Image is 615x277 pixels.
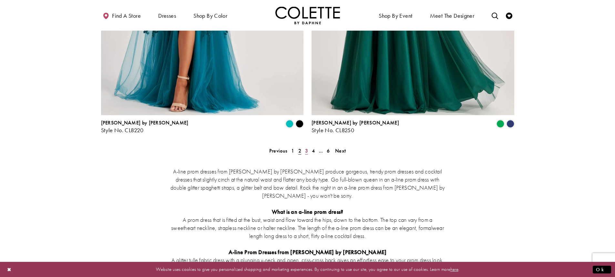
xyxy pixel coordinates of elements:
[312,126,354,134] span: Style No. CL8250
[170,216,445,240] p: A prom dress that is fitted at the bust, waist and flow toward the hips, down to the bottom. The ...
[430,13,475,19] span: Meet the designer
[593,265,611,273] button: Submit Dialog
[101,119,189,126] span: [PERSON_NAME] by [PERSON_NAME]
[275,6,340,24] img: Colette by Daphne
[298,147,301,154] span: 2
[170,167,445,200] p: A-line prom dresses from [PERSON_NAME] by [PERSON_NAME] produce gorgeous, trendy prom dresses and...
[101,120,189,134] div: Colette by Daphne Style No. CL8220
[157,6,178,24] span: Dresses
[377,6,414,24] span: Shop By Event
[267,146,289,155] a: Prev Page
[289,146,296,155] a: 1
[272,208,343,215] strong: What is an a-line prom dress?
[193,13,227,19] span: Shop by color
[379,13,412,19] span: Shop By Event
[291,147,294,154] span: 1
[101,6,142,24] a: Find a store
[275,6,340,24] a: Visit Home Page
[286,120,293,128] i: Jade
[319,147,323,154] span: ...
[450,266,458,272] a: here
[335,147,346,154] span: Next
[296,120,303,128] i: Black
[158,13,176,19] span: Dresses
[312,120,399,134] div: Colette by Daphne Style No. CL8250
[101,126,144,134] span: Style No. CL8220
[229,248,387,256] strong: A-line Prom Dresses from [PERSON_NAME] by [PERSON_NAME]
[504,6,514,24] a: Check Wishlist
[325,146,332,155] a: 6
[327,147,330,154] span: 6
[333,146,348,155] a: Next Page
[507,120,514,128] i: Navy Blue
[303,146,310,155] a: 3
[269,147,287,154] span: Previous
[428,6,476,24] a: Meet the designer
[192,6,229,24] span: Shop by color
[490,6,500,24] a: Toggle search
[305,147,308,154] span: 3
[46,265,569,274] p: Website uses cookies to give you personalized shopping and marketing experiences. By continuing t...
[312,147,315,154] span: 4
[310,146,317,155] a: 4
[112,13,141,19] span: Find a store
[296,146,303,155] span: Current page
[4,264,15,275] button: Close Dialog
[497,120,504,128] i: Emerald
[317,146,325,155] a: ...
[312,119,399,126] span: [PERSON_NAME] by [PERSON_NAME]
